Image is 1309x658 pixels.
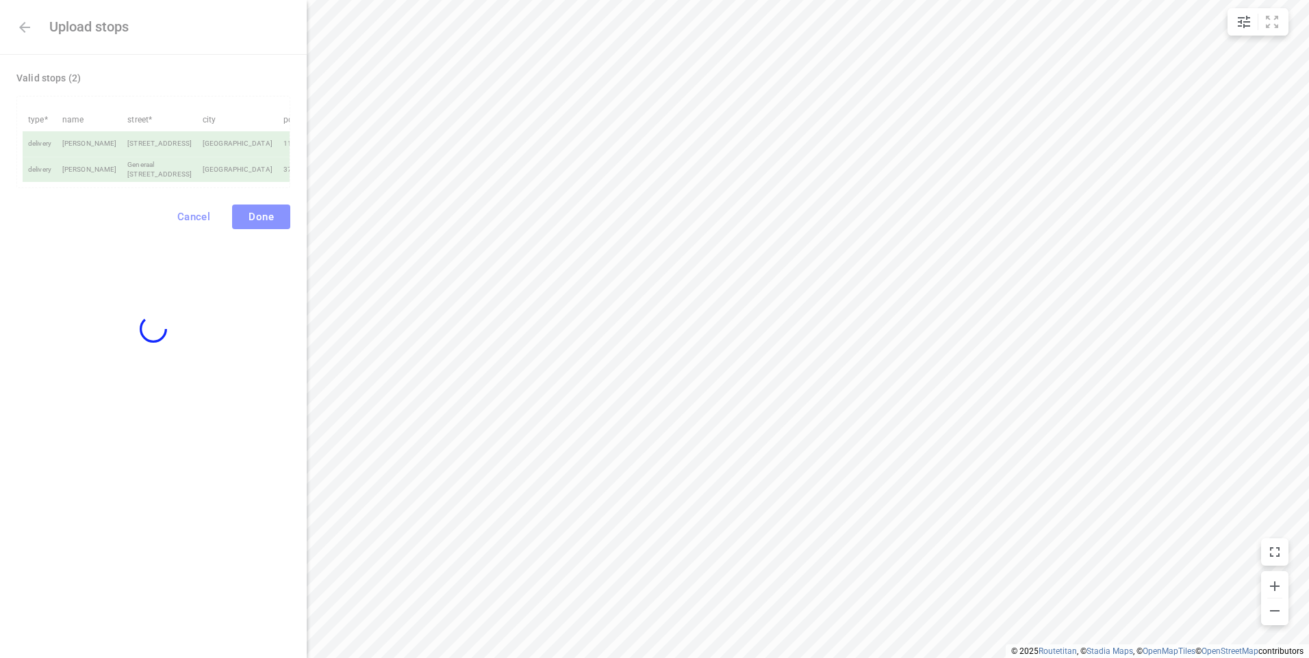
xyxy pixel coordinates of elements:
li: © 2025 , © , © © contributors [1011,646,1304,656]
button: Map settings [1230,8,1258,36]
a: Stadia Maps [1086,646,1133,656]
a: OpenMapTiles [1143,646,1195,656]
a: Routetitan [1039,646,1077,656]
a: OpenStreetMap [1202,646,1258,656]
div: small contained button group [1228,8,1288,36]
